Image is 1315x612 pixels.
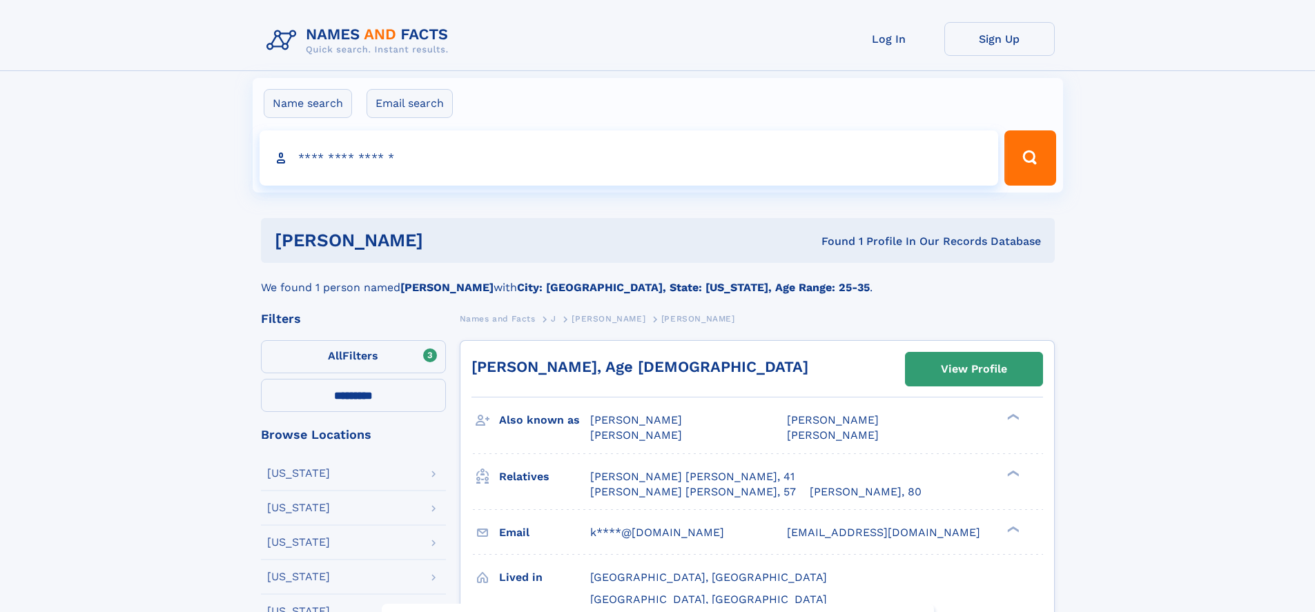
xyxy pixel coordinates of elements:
[787,413,879,426] span: [PERSON_NAME]
[551,314,556,324] span: J
[1004,413,1020,422] div: ❯
[787,526,980,539] span: [EMAIL_ADDRESS][DOMAIN_NAME]
[572,310,645,327] a: [PERSON_NAME]
[590,469,795,484] a: [PERSON_NAME] [PERSON_NAME], 41
[261,22,460,59] img: Logo Names and Facts
[499,408,590,432] h3: Also known as
[267,468,330,479] div: [US_STATE]
[499,521,590,544] h3: Email
[517,281,870,294] b: City: [GEOGRAPHIC_DATA], State: [US_STATE], Age Range: 25-35
[1004,468,1020,477] div: ❯
[261,313,446,325] div: Filters
[1004,130,1055,186] button: Search Button
[590,484,796,500] a: [PERSON_NAME] [PERSON_NAME], 57
[260,130,999,186] input: search input
[460,310,536,327] a: Names and Facts
[590,413,682,426] span: [PERSON_NAME]
[622,234,1041,249] div: Found 1 Profile In Our Records Database
[261,340,446,373] label: Filters
[941,353,1007,385] div: View Profile
[267,571,330,582] div: [US_STATE]
[590,428,682,442] span: [PERSON_NAME]
[787,428,879,442] span: [PERSON_NAME]
[328,349,342,362] span: All
[261,263,1055,296] div: We found 1 person named with .
[661,314,735,324] span: [PERSON_NAME]
[267,502,330,513] div: [US_STATE]
[499,566,590,589] h3: Lived in
[906,353,1042,386] a: View Profile
[499,465,590,488] h3: Relatives
[261,428,446,441] div: Browse Locations
[471,358,808,375] a: [PERSON_NAME], Age [DEMOGRAPHIC_DATA]
[367,89,453,118] label: Email search
[267,537,330,548] div: [US_STATE]
[400,281,494,294] b: [PERSON_NAME]
[810,484,922,500] a: [PERSON_NAME], 80
[834,22,944,56] a: Log In
[590,593,827,606] span: [GEOGRAPHIC_DATA], [GEOGRAPHIC_DATA]
[551,310,556,327] a: J
[264,89,352,118] label: Name search
[944,22,1055,56] a: Sign Up
[572,314,645,324] span: [PERSON_NAME]
[590,571,827,584] span: [GEOGRAPHIC_DATA], [GEOGRAPHIC_DATA]
[275,232,623,249] h1: [PERSON_NAME]
[1004,524,1020,533] div: ❯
